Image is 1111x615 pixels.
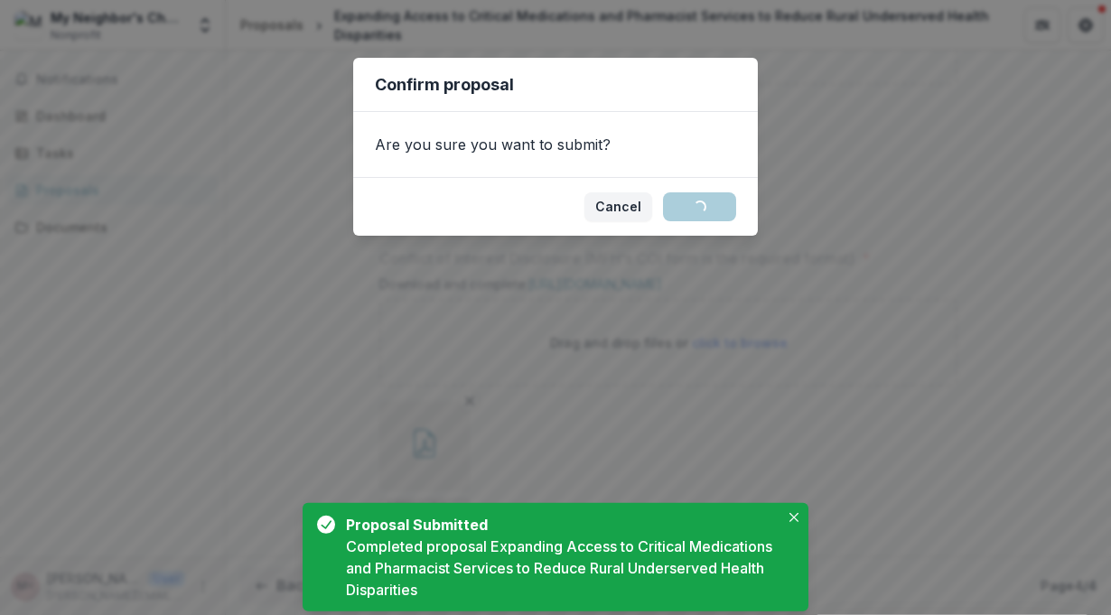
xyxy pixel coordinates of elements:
div: Proposal Submitted [346,514,772,536]
header: Confirm proposal [353,58,758,112]
div: Are you sure you want to submit? [353,112,758,177]
button: Cancel [584,192,652,221]
button: Close [783,507,805,528]
div: Completed proposal Expanding Access to Critical Medications and Pharmacist Services to Reduce Rur... [346,536,780,601]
